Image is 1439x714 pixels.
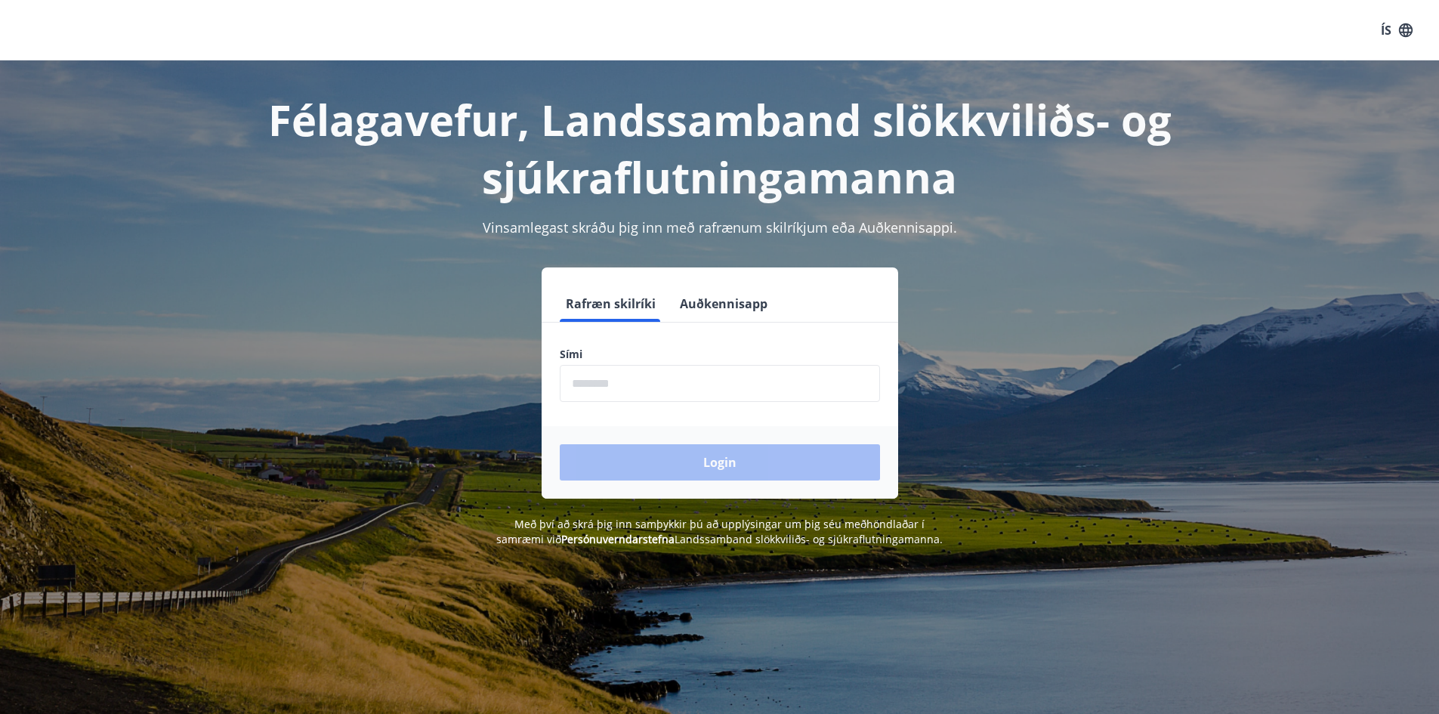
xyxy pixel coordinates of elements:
[483,218,957,236] span: Vinsamlegast skráðu þig inn með rafrænum skilríkjum eða Auðkennisappi.
[1373,17,1421,44] button: ÍS
[496,517,943,546] span: Með því að skrá þig inn samþykkir þú að upplýsingar um þig séu meðhöndlaðar í samræmi við Landssa...
[561,532,675,546] a: Persónuverndarstefna
[560,347,880,362] label: Sími
[194,91,1246,206] h1: Félagavefur, Landssamband slökkviliðs- og sjúkraflutningamanna
[674,286,774,322] button: Auðkennisapp
[560,286,662,322] button: Rafræn skilríki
